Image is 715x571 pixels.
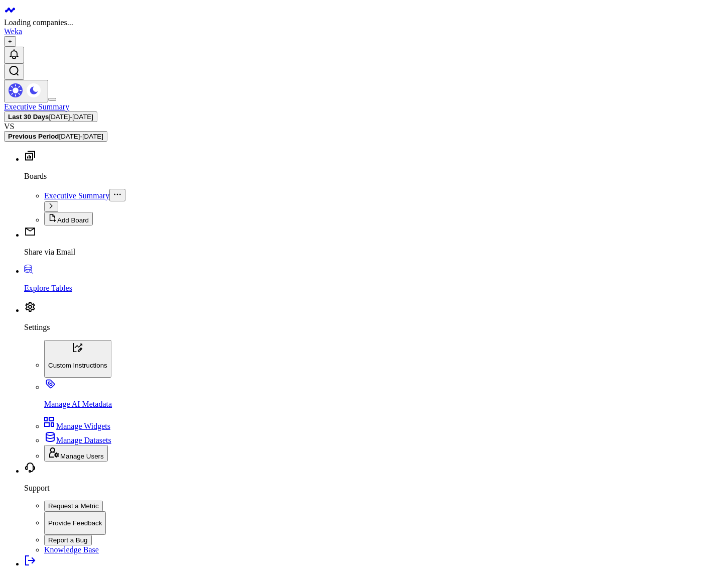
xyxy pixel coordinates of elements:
a: Weka [4,27,22,36]
a: Explore Tables [24,267,711,293]
button: Open search [4,63,24,80]
div: VS [4,122,711,131]
p: Explore Tables [24,284,711,293]
p: Settings [24,323,711,332]
div: Loading companies... [4,18,711,27]
a: Manage Widgets [44,422,110,430]
span: Manage Users [60,452,104,460]
span: [DATE] - [DATE] [49,113,93,121]
p: Share via Email [24,248,711,257]
p: Custom Instructions [48,362,107,369]
button: Manage Users [44,445,108,462]
button: + [4,36,16,47]
a: Manage AI Metadata [44,383,711,409]
a: Executive Summary [44,191,109,200]
p: Boards [24,172,711,181]
b: Last 30 Days [8,113,49,121]
b: Previous Period [8,133,59,140]
button: Previous Period[DATE]-[DATE] [4,131,107,142]
a: Manage Datasets [44,436,111,444]
button: Add Board [44,212,93,225]
span: [DATE] - [DATE] [59,133,103,140]
p: Support [24,484,711,493]
button: Last 30 Days[DATE]-[DATE] [4,111,97,122]
button: Custom Instructions [44,340,111,378]
a: Knowledge Base [44,545,99,554]
button: Request a Metric [44,501,103,511]
p: Manage AI Metadata [44,400,711,409]
span: Manage Datasets [56,436,111,444]
span: Manage Widgets [56,422,110,430]
a: Executive Summary [4,102,69,111]
p: Provide Feedback [48,519,102,527]
button: Report a Bug [44,535,92,545]
button: Provide Feedback [44,511,106,535]
span: + [8,38,12,45]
